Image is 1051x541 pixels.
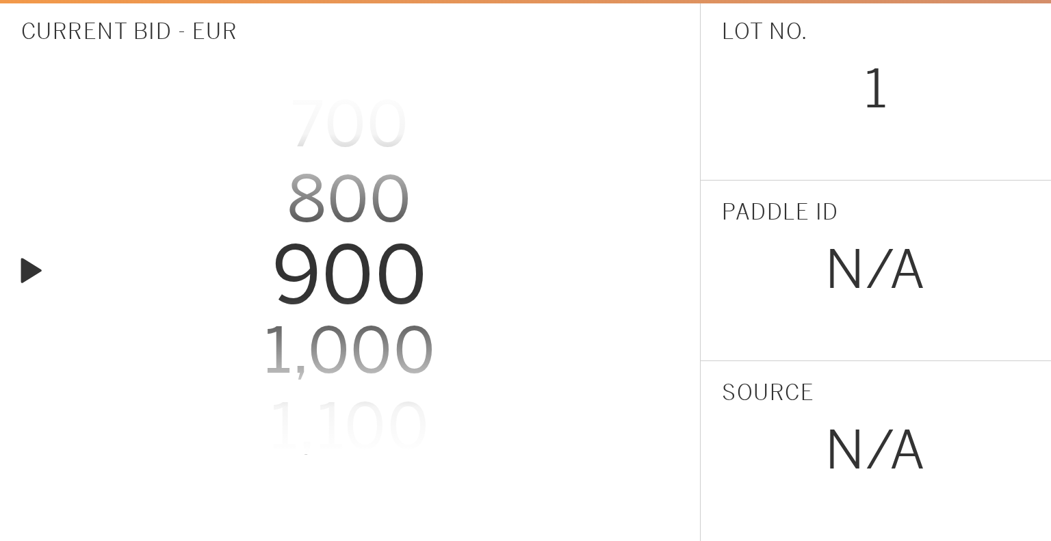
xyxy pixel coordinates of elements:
div: Current Bid - EUR [21,21,238,42]
div: SOURCE [722,382,814,404]
div: 1 [864,64,888,116]
div: N/A [825,425,926,477]
div: LOT NO. [722,21,808,42]
div: PADDLE ID [722,202,839,223]
div: N/A [825,244,926,297]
